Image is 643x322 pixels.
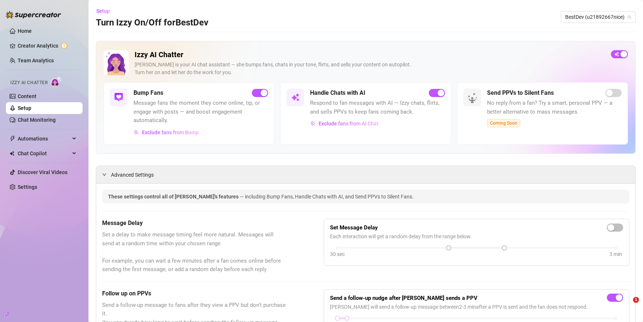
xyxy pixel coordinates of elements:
[310,121,316,126] img: svg%3e
[18,93,37,99] a: Content
[102,172,107,177] span: expanded
[111,171,154,179] span: Advanced Settings
[18,28,32,34] a: Home
[18,40,77,52] a: Creator Analytics exclamation-circle
[468,93,479,104] img: silent-fans-ppv-o-N6Mmdf.svg
[6,11,61,18] img: logo-BBDzfeDw.svg
[10,151,14,156] img: Chat Copilot
[310,89,365,97] h5: Handle Chats with AI
[310,118,379,129] button: Exclude fans from AI Chat
[102,219,287,228] h5: Message Delay
[291,93,300,102] img: svg%3e
[18,148,70,159] span: Chat Copilot
[627,15,632,19] span: team
[10,79,48,86] span: Izzy AI Chatter
[609,250,622,258] div: 3 min
[618,297,636,315] iframe: Intercom live chat
[18,117,56,123] a: Chat Monitoring
[487,89,554,97] h5: Send PPVs to Silent Fans
[108,194,240,200] span: These settings control all of [PERSON_NAME]'s features
[18,169,67,175] a: Discover Viral Videos
[102,289,287,298] h5: Follow up on PPVs
[96,8,110,14] span: Setup
[487,119,520,127] span: Coming Soon
[330,295,477,301] strong: Send a follow-up nudge after [PERSON_NAME] sends a PPV
[18,58,54,63] a: Team Analytics
[51,76,62,87] img: AI Chatter
[142,129,199,135] span: Exclude fans from Bump
[487,99,622,116] span: No reply from a fan? Try a smart, personal PPV — a better alternative to mass messages.
[96,17,208,29] h3: Turn Izzy On/Off for BestDev
[133,89,163,97] h5: Bump Fans
[133,127,199,138] button: Exclude fans from Bump
[310,99,445,116] span: Respond to fan messages with AI — Izzy chats, flirts, and sells PPVs to keep fans coming back.
[114,93,123,102] img: svg%3e
[135,61,605,76] div: [PERSON_NAME] is your AI chat assistant — she bumps fans, chats in your tone, flirts, and sells y...
[10,136,15,142] span: thunderbolt
[102,231,287,274] span: Set a delay to make message timing feel more natural. Messages will send at a random time within ...
[134,130,139,135] img: svg%3e
[330,303,623,311] span: [PERSON_NAME] will send a follow-up message between 2 - 3 min after a PPV is sent and the fan doe...
[133,99,268,125] span: Message fans the moment they come online, tip, or engage with posts — and boost engagement automa...
[18,105,31,111] a: Setup
[104,50,129,75] img: Izzy AI Chatter
[319,121,379,127] span: Exclude fans from AI Chat
[4,312,9,317] span: build
[330,224,378,231] strong: Set Message Delay
[240,194,414,200] span: — including Bump Fans, Handle Chats with AI, and Send PPVs to Silent Fans.
[330,250,345,258] div: 30 sec
[102,170,111,179] div: expanded
[135,50,605,59] h2: Izzy AI Chatter
[18,184,37,190] a: Settings
[330,232,623,240] span: Each interaction will get a random delay from the range below.
[18,133,70,145] span: Automations
[633,297,639,303] span: 1
[96,5,116,17] button: Setup
[565,11,631,22] span: BestDev (u21892667nice)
